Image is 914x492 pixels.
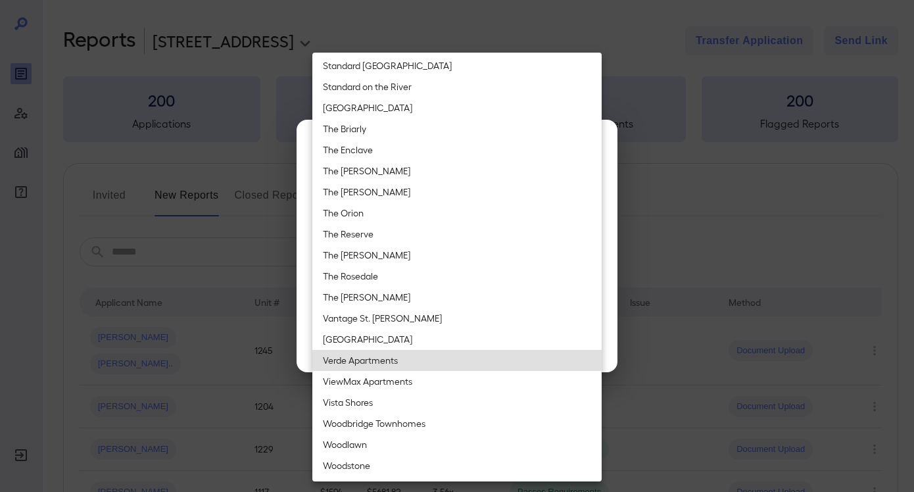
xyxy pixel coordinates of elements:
li: Standard [GEOGRAPHIC_DATA] [312,55,602,76]
li: The [PERSON_NAME] [312,287,602,308]
li: The Enclave [312,139,602,160]
li: [GEOGRAPHIC_DATA] [312,97,602,118]
li: Woodbridge Townhomes [312,413,602,434]
li: Woodstone [312,455,602,476]
li: The Reserve [312,224,602,245]
li: The [PERSON_NAME] [312,182,602,203]
li: ViewMax Apartments [312,371,602,392]
li: Standard on the River [312,76,602,97]
li: The Rosedale [312,266,602,287]
li: The Briarly [312,118,602,139]
li: The [PERSON_NAME] [312,245,602,266]
li: The Orion [312,203,602,224]
li: The [PERSON_NAME] [312,160,602,182]
li: [GEOGRAPHIC_DATA] [312,329,602,350]
li: Verde Apartments [312,350,602,371]
li: Vantage St. [PERSON_NAME] [312,308,602,329]
li: Vista Shores [312,392,602,413]
li: Woodlawn [312,434,602,455]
